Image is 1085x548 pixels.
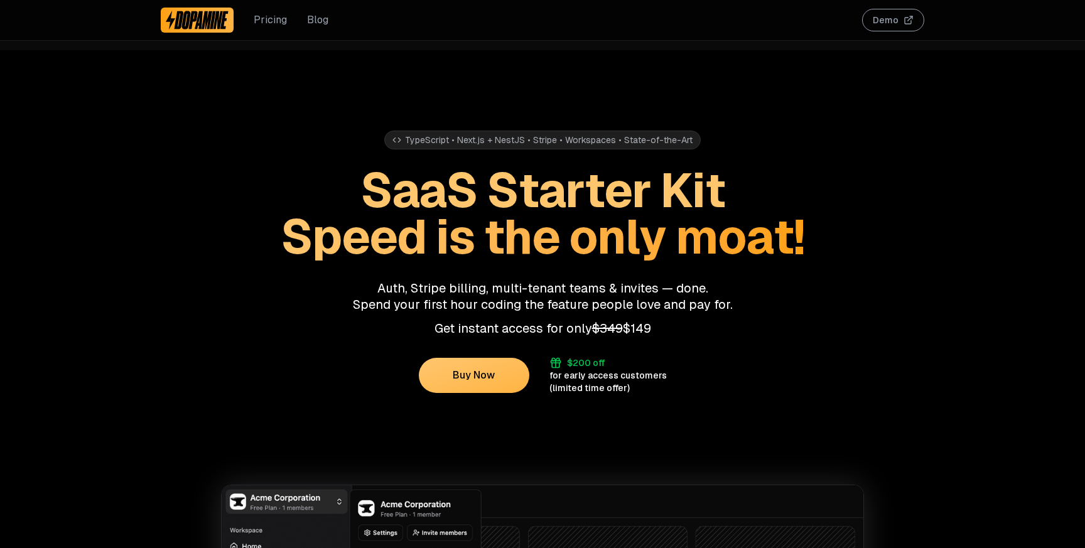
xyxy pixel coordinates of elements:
a: Pricing [254,13,287,28]
a: Dopamine [161,8,234,33]
a: Blog [307,13,328,28]
span: $349 [592,320,623,336]
div: TypeScript • Next.js + NestJS • Stripe • Workspaces • State-of-the-Art [384,131,701,149]
div: (limited time offer) [549,382,630,394]
span: Speed is the only moat! [281,206,804,267]
p: Get instant access for only $149 [161,320,924,336]
button: Buy Now [419,358,529,393]
p: Auth, Stripe billing, multi-tenant teams & invites — done. Spend your first hour coding the featu... [161,280,924,313]
div: for early access customers [549,369,667,382]
div: $200 off [567,357,605,369]
img: Dopamine [166,10,229,30]
span: SaaS Starter Kit [360,159,725,221]
button: Demo [862,9,924,31]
